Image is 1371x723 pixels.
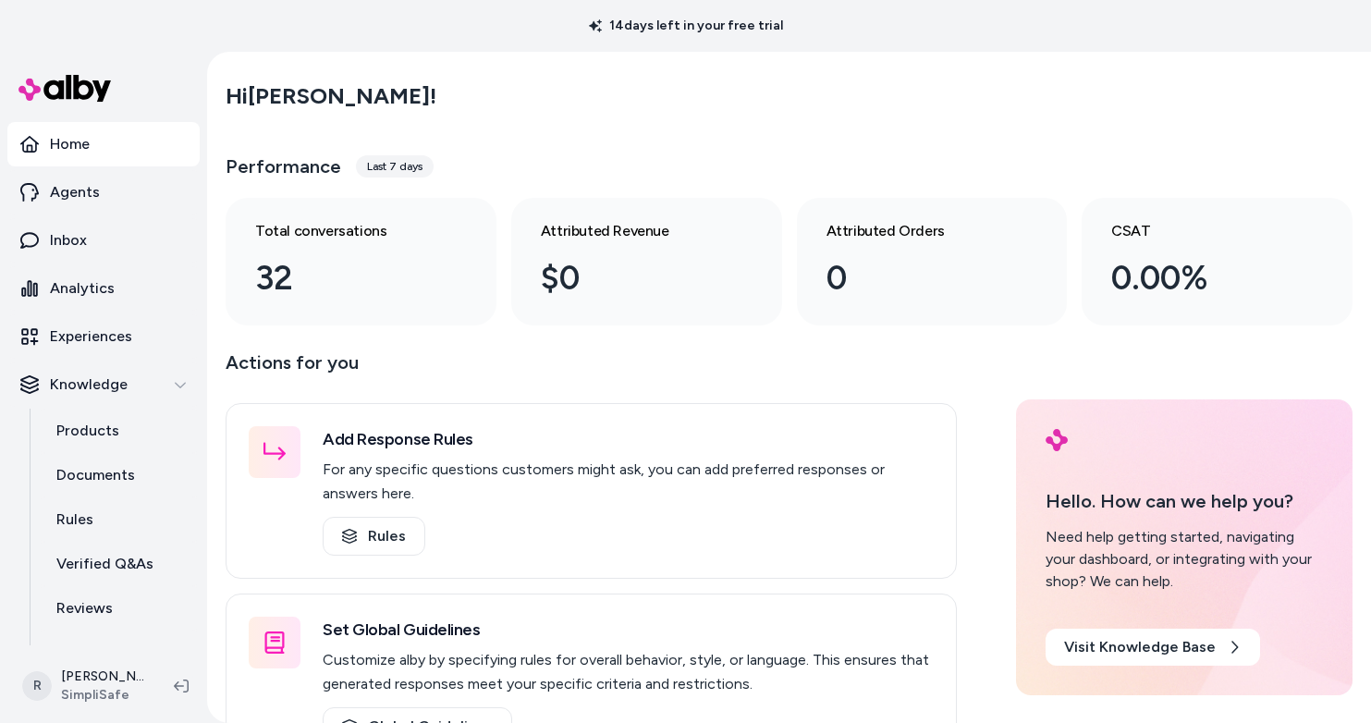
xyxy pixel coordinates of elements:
[255,253,437,303] div: 32
[797,198,1068,325] a: Attributed Orders 0
[50,374,128,396] p: Knowledge
[7,122,200,166] a: Home
[7,266,200,311] a: Analytics
[56,553,153,575] p: Verified Q&As
[50,229,87,251] p: Inbox
[226,198,496,325] a: Total conversations 32
[541,220,723,242] h3: Attributed Revenue
[541,253,723,303] div: $0
[38,497,200,542] a: Rules
[826,220,1009,242] h3: Attributed Orders
[50,325,132,348] p: Experiences
[22,671,52,701] span: R
[1111,253,1293,303] div: 0.00%
[7,362,200,407] button: Knowledge
[50,181,100,203] p: Agents
[1111,220,1293,242] h3: CSAT
[323,617,934,643] h3: Set Global Guidelines
[826,253,1009,303] div: 0
[1046,487,1323,515] p: Hello. How can we help you?
[226,82,436,110] h2: Hi [PERSON_NAME] !
[38,631,200,675] a: Survey Questions
[11,656,159,716] button: R[PERSON_NAME]SimpliSafe
[61,686,144,705] span: SimpliSafe
[511,198,782,325] a: Attributed Revenue $0
[38,409,200,453] a: Products
[323,517,425,556] a: Rules
[38,542,200,586] a: Verified Q&As
[61,668,144,686] p: [PERSON_NAME]
[7,314,200,359] a: Experiences
[1082,198,1353,325] a: CSAT 0.00%
[56,642,178,664] p: Survey Questions
[356,155,434,178] div: Last 7 days
[50,133,90,155] p: Home
[1046,629,1260,666] a: Visit Knowledge Base
[578,17,794,35] p: 14 days left in your free trial
[38,453,200,497] a: Documents
[7,218,200,263] a: Inbox
[323,426,934,452] h3: Add Response Rules
[7,170,200,214] a: Agents
[323,458,934,506] p: For any specific questions customers might ask, you can add preferred responses or answers here.
[18,75,111,102] img: alby Logo
[226,348,957,392] p: Actions for you
[226,153,341,179] h3: Performance
[1046,429,1068,451] img: alby Logo
[1046,526,1323,593] div: Need help getting started, navigating your dashboard, or integrating with your shop? We can help.
[255,220,437,242] h3: Total conversations
[323,648,934,696] p: Customize alby by specifying rules for overall behavior, style, or language. This ensures that ge...
[56,420,119,442] p: Products
[50,277,115,300] p: Analytics
[56,464,135,486] p: Documents
[56,597,113,619] p: Reviews
[38,586,200,631] a: Reviews
[56,509,93,531] p: Rules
